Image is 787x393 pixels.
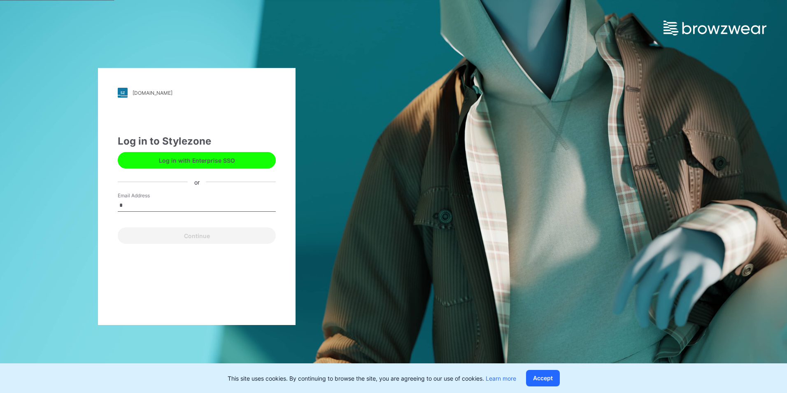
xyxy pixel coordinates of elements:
p: This site uses cookies. By continuing to browse the site, you are agreeing to our use of cookies. [228,374,516,383]
button: Log in with Enterprise SSO [118,152,276,168]
a: [DOMAIN_NAME] [118,88,276,98]
label: Email Address [118,192,175,199]
button: Accept [526,370,560,386]
img: browzwear-logo.e42bd6dac1945053ebaf764b6aa21510.svg [664,21,766,35]
img: stylezone-logo.562084cfcfab977791bfbf7441f1a819.svg [118,88,128,98]
div: [DOMAIN_NAME] [133,90,172,96]
a: Learn more [486,375,516,382]
div: or [188,178,206,186]
div: Log in to Stylezone [118,134,276,149]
